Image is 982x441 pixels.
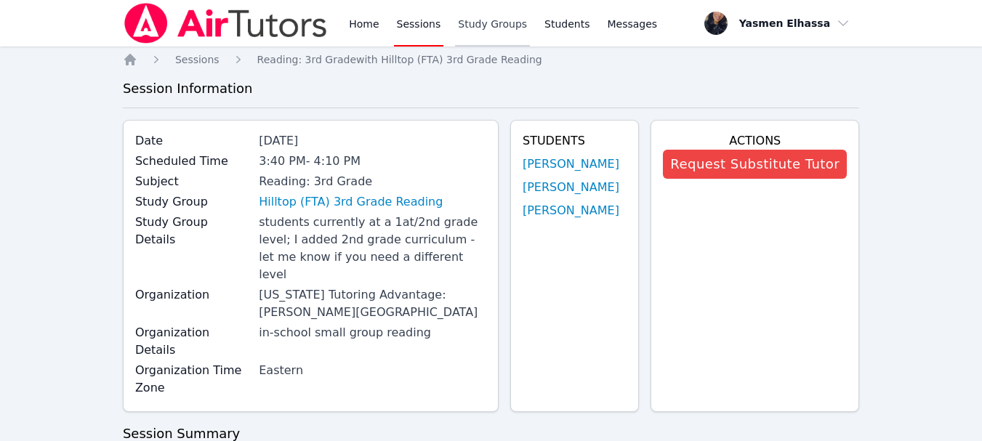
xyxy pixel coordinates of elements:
[259,286,486,321] div: [US_STATE] Tutoring Advantage: [PERSON_NAME][GEOGRAPHIC_DATA]
[123,3,329,44] img: Air Tutors
[608,17,658,31] span: Messages
[135,286,250,304] label: Organization
[135,362,250,397] label: Organization Time Zone
[259,214,486,283] div: students currently at a 1at/2nd grade level; I added 2nd grade curriculum - let me know if you ne...
[175,54,220,65] span: Sessions
[257,52,542,67] a: Reading: 3rd Gradewith Hilltop (FTA) 3rd Grade Reading
[663,132,847,150] h4: Actions
[259,362,486,379] div: Eastern
[257,54,542,65] span: Reading: 3rd Grade with Hilltop (FTA) 3rd Grade Reading
[135,193,250,211] label: Study Group
[175,52,220,67] a: Sessions
[523,155,619,173] a: [PERSON_NAME]
[123,52,859,67] nav: Breadcrumb
[259,173,486,190] div: Reading: 3rd Grade
[259,153,486,170] div: 3:40 PM - 4:10 PM
[663,150,847,179] button: Request Substitute Tutor
[135,214,250,248] label: Study Group Details
[259,324,486,341] div: in-school small group reading
[523,179,619,196] a: [PERSON_NAME]
[523,132,627,150] h4: Students
[259,132,486,150] div: [DATE]
[123,78,859,99] h3: Session Information
[135,173,250,190] label: Subject
[135,324,250,359] label: Organization Details
[135,153,250,170] label: Scheduled Time
[523,202,619,219] a: [PERSON_NAME]
[135,132,250,150] label: Date
[259,193,443,211] a: Hilltop (FTA) 3rd Grade Reading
